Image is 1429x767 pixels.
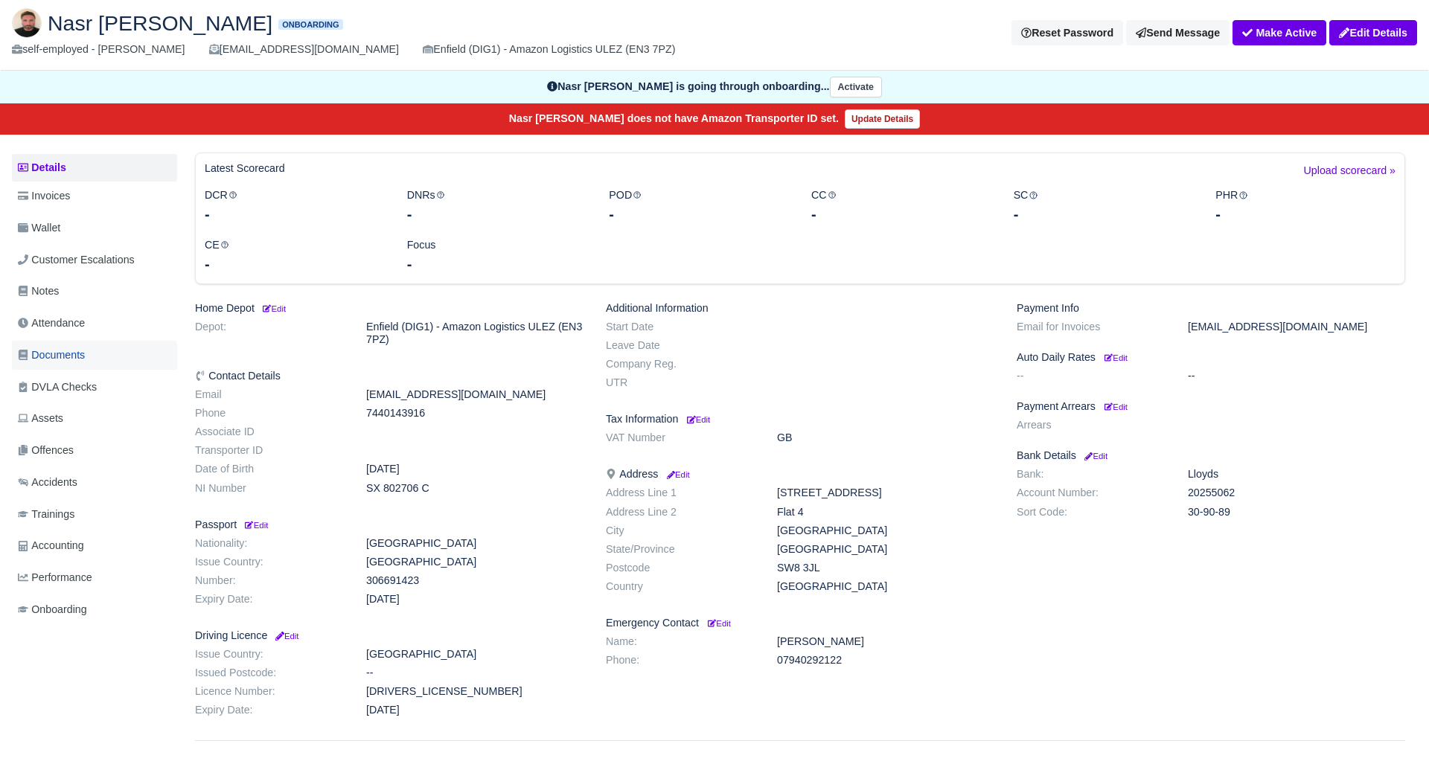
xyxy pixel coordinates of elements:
h6: Auto Daily Rates [1017,351,1405,364]
dt: Expiry Date: [184,704,355,716]
dt: Date of Birth [184,463,355,475]
dt: Phone [184,407,355,420]
div: - [609,204,789,225]
dt: Name: [595,635,766,648]
dd: [PERSON_NAME] [766,635,1006,648]
a: Edit [243,519,268,530]
button: Activate [830,77,882,98]
a: Offences [12,436,177,465]
dt: Licence Number: [184,685,355,698]
h6: Additional Information [606,302,994,315]
dd: [GEOGRAPHIC_DATA] [355,537,595,550]
span: DVLA Checks [18,379,97,396]
dd: 07940292122 [766,654,1006,667]
dt: Arrears [1006,419,1177,431]
div: - [205,254,385,275]
div: SC [1003,187,1205,225]
div: PHR [1204,187,1407,225]
dd: [GEOGRAPHIC_DATA] [355,648,595,661]
a: Performance [12,563,177,592]
dt: VAT Number [595,431,766,444]
span: Assets [18,410,63,427]
dd: 306691423 [355,574,595,587]
div: - [1215,204,1396,225]
a: Notes [12,277,177,306]
h6: Address [606,468,994,481]
small: Edit [243,521,268,530]
dd: -- [1177,370,1416,382]
dt: NI Number [184,482,355,495]
dt: Email for Invoices [1006,321,1177,333]
dt: Address Line 2 [595,506,766,519]
dt: Sort Code: [1006,506,1177,519]
dt: Issued Postcode: [184,667,355,679]
div: DNRs [396,187,598,225]
a: Edit [1102,351,1128,363]
dt: Account Number: [1006,487,1177,499]
a: Edit [1082,449,1107,461]
a: Assets [12,404,177,433]
div: [EMAIL_ADDRESS][DOMAIN_NAME] [209,41,399,58]
h6: Bank Details [1017,449,1405,462]
a: Trainings [12,500,177,529]
a: DVLA Checks [12,373,177,402]
dt: Depot: [184,321,355,346]
a: Customer Escalations [12,245,177,275]
dd: SX 802706 C [355,482,595,495]
dd: Flat 4 [766,506,1006,519]
dd: [DATE] [355,463,595,475]
span: Documents [18,347,85,364]
a: Onboarding [12,595,177,624]
span: Onboarding [18,601,87,618]
h6: Passport [195,519,584,531]
dt: Expiry Date: [184,593,355,606]
span: Invoices [18,187,70,205]
span: Wallet [18,219,60,237]
div: POD [598,187,800,225]
button: Make Active [1233,20,1326,45]
dd: -- [355,667,595,679]
small: Edit [273,632,298,641]
div: Chat Widget [1355,696,1429,767]
small: Edit [1082,452,1107,460]
div: - [1014,204,1194,225]
dt: -- [1006,370,1177,382]
div: - [205,204,385,225]
h6: Contact Details [195,370,584,382]
div: Focus [396,237,598,275]
a: Details [12,154,177,182]
dd: [STREET_ADDRESS] [766,487,1006,499]
dt: Issue Country: [184,556,355,568]
dd: Enfield (DIG1) - Amazon Logistics ULEZ (EN3 7PZ) [355,321,595,346]
dt: Number: [184,574,355,587]
dt: City [595,524,766,537]
div: - [811,204,991,225]
dd: [GEOGRAPHIC_DATA] [355,556,595,568]
span: Offences [18,442,74,459]
dd: Lloyds [1177,468,1416,481]
span: Nasr [PERSON_NAME] [48,13,272,33]
dt: Issue Country: [184,648,355,661]
span: Attendance [18,315,85,332]
dt: Transporter ID [184,444,355,457]
a: Accidents [12,468,177,497]
a: Edit [1102,400,1128,412]
dd: 20255062 [1177,487,1416,499]
span: Accounting [18,537,84,554]
dt: Company Reg. [595,358,766,370]
button: Reset Password [1011,20,1123,45]
a: Send Message [1126,20,1230,45]
dd: 30-90-89 [1177,506,1416,519]
dd: SW8 3JL [766,562,1006,574]
dt: UTR [595,376,766,389]
div: CC [800,187,1003,225]
div: self-employed - [PERSON_NAME] [12,41,185,58]
a: Edit [260,302,286,314]
dt: Phone: [595,654,766,667]
small: Edit [664,470,689,479]
dd: [DATE] [355,593,595,606]
dt: Country [595,580,766,593]
a: Edit [273,629,298,641]
div: Enfield (DIG1) - Amazon Logistics ULEZ (EN3 7PZ) [423,41,675,58]
a: Edit [684,413,710,425]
